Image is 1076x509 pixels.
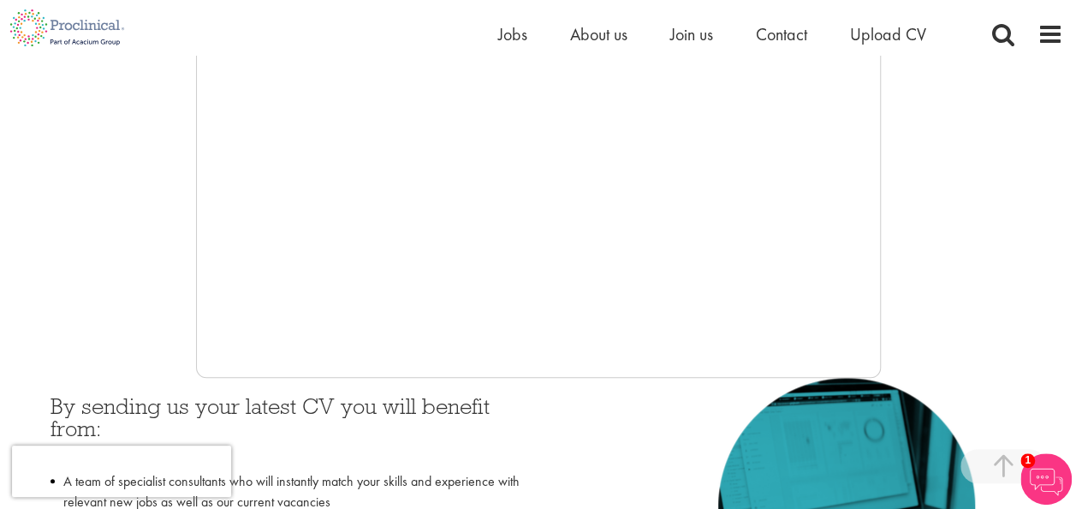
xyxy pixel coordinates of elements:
iframe: reCAPTCHA [12,446,231,497]
a: Upload CV [850,23,926,45]
a: Join us [670,23,713,45]
a: About us [570,23,627,45]
a: Jobs [498,23,527,45]
h3: By sending us your latest CV you will benefit from: [51,395,526,463]
img: Chatbot [1020,453,1072,505]
a: Contact [756,23,807,45]
span: 1 [1020,453,1035,468]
